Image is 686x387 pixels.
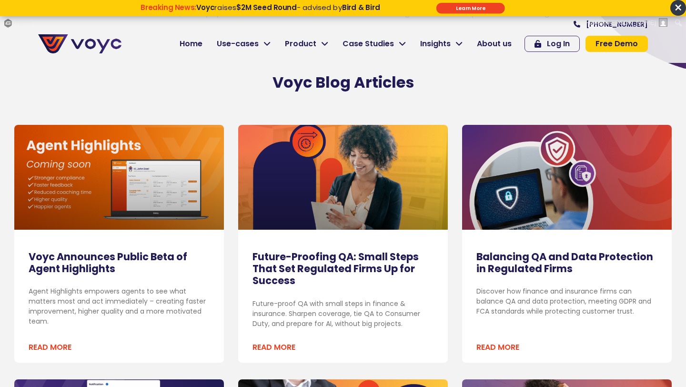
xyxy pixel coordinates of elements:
[252,299,434,329] p: Future-proof QA with small steps in finance & insurance. Sharpen coverage, tie QA to Consumer Dut...
[172,34,210,53] a: Home
[343,38,394,50] span: Case Studies
[605,19,656,26] span: [PERSON_NAME]
[285,38,316,50] span: Product
[71,73,615,92] h2: Voyc Blog Articles
[477,38,512,50] span: About us
[470,34,519,53] a: About us
[29,286,210,326] p: Agent Highlights empowers agents to see what matters most and act immediately – creating faster i...
[413,34,470,53] a: Insights
[210,34,278,53] a: Use-cases
[252,250,419,287] a: Future-Proofing QA: Small Steps That Set Regulated Firms Up for Success
[547,40,570,48] span: Log In
[104,3,416,20] div: Breaking News: Voyc raises $2M Seed Round - advised by Bird & Bird
[436,3,505,14] div: Submit
[476,342,519,353] a: Read more about Balancing QA and Data Protection in Regulated Firms
[525,36,580,52] a: Log In
[16,15,33,31] span: Forms
[252,342,295,353] a: Read more about Future-Proofing QA: Small Steps That Set Regulated Firms Up for Success
[217,38,259,50] span: Use-cases
[141,2,196,12] strong: Breaking News:
[196,2,214,12] strong: Voyc
[278,34,335,53] a: Product
[420,38,451,50] span: Insights
[180,38,202,50] span: Home
[342,2,380,12] strong: Bird & Bird
[476,286,657,316] p: Discover how finance and insurance firms can balance QA and data protection, meeting GDPR and FCA...
[236,2,297,12] strong: $2M Seed Round
[29,250,187,275] a: Voyc Announces Public Beta of Agent Highlights
[29,342,71,353] a: Read more about Voyc Announces Public Beta of Agent Highlights
[476,250,653,275] a: Balancing QA and Data Protection in Regulated Firms
[38,34,121,53] img: voyc-full-logo
[582,15,671,31] a: Howdy,
[574,21,648,28] a: [PHONE_NUMBER]
[585,36,648,52] a: Free Demo
[595,40,638,48] span: Free Demo
[335,34,413,53] a: Case Studies
[196,2,380,12] span: raises - advised by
